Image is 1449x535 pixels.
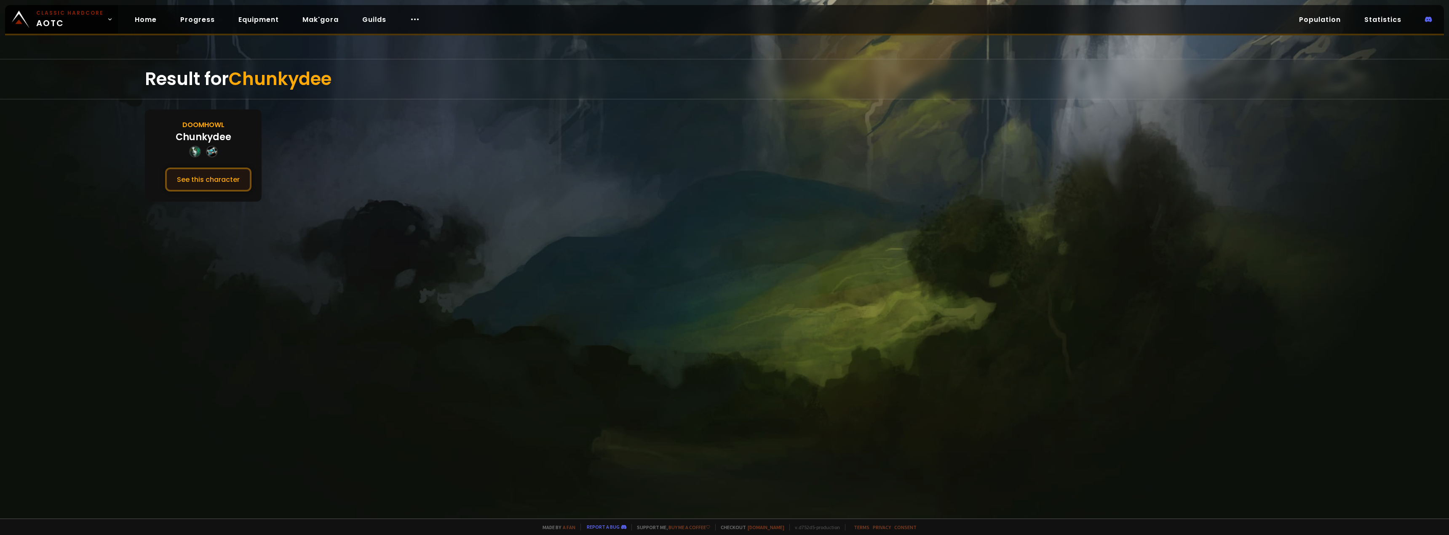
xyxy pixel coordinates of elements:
a: Consent [894,524,917,530]
small: Classic Hardcore [36,9,104,17]
button: See this character [165,168,251,192]
a: Mak'gora [296,11,345,28]
span: v. d752d5 - production [789,524,840,530]
a: Report a bug [587,524,620,530]
a: Terms [854,524,869,530]
a: Guilds [356,11,393,28]
a: Privacy [873,524,891,530]
span: AOTC [36,9,104,29]
a: Equipment [232,11,286,28]
a: a fan [563,524,575,530]
a: Progress [174,11,222,28]
div: Chunkydee [176,130,231,144]
a: [DOMAIN_NAME] [748,524,784,530]
a: Home [128,11,163,28]
span: Chunkydee [229,67,332,91]
span: Made by [537,524,575,530]
div: Doomhowl [182,120,225,130]
a: Population [1292,11,1347,28]
a: Buy me a coffee [668,524,710,530]
a: Statistics [1358,11,1408,28]
a: Classic HardcoreAOTC [5,5,118,34]
span: Checkout [715,524,784,530]
div: Result for [145,59,1304,99]
span: Support me, [631,524,710,530]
